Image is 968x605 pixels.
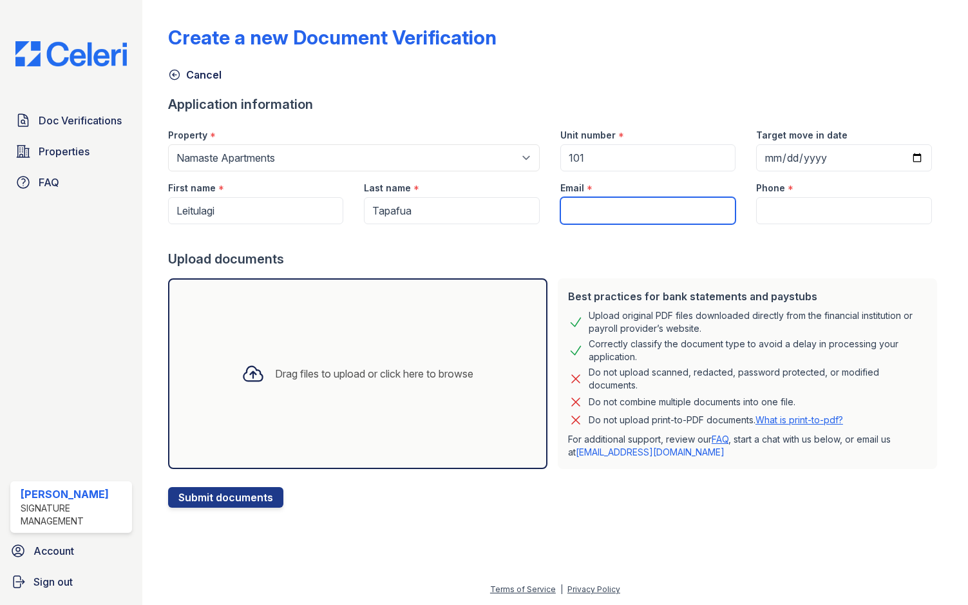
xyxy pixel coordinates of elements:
[168,95,942,113] div: Application information
[364,182,411,195] label: Last name
[589,338,927,363] div: Correctly classify the document type to avoid a delay in processing your application.
[168,487,283,508] button: Submit documents
[568,433,927,459] p: For additional support, review our , start a chat with us below, or email us at
[560,129,616,142] label: Unit number
[21,502,127,528] div: Signature Management
[39,175,59,190] span: FAQ
[168,182,216,195] label: First name
[5,569,137,595] a: Sign out
[33,574,73,590] span: Sign out
[755,414,843,425] a: What is print-to-pdf?
[10,108,132,133] a: Doc Verifications
[21,486,127,502] div: [PERSON_NAME]
[33,543,74,559] span: Account
[589,366,927,392] div: Do not upload scanned, redacted, password protected, or modified documents.
[5,41,137,66] img: CE_Logo_Blue-a8612792a0a2168367f1c8372b55b34899dd931a85d93a1a3d3e32e68fde9ad4.png
[560,584,563,594] div: |
[490,584,556,594] a: Terms of Service
[576,447,725,457] a: [EMAIL_ADDRESS][DOMAIN_NAME]
[567,584,620,594] a: Privacy Policy
[168,67,222,82] a: Cancel
[10,139,132,164] a: Properties
[5,538,137,564] a: Account
[39,144,90,159] span: Properties
[589,394,795,410] div: Do not combine multiple documents into one file.
[756,129,848,142] label: Target move in date
[589,309,927,335] div: Upload original PDF files downloaded directly from the financial institution or payroll provider’...
[568,289,927,304] div: Best practices for bank statements and paystubs
[756,182,785,195] label: Phone
[10,169,132,195] a: FAQ
[168,250,942,268] div: Upload documents
[275,366,473,381] div: Drag files to upload or click here to browse
[168,129,207,142] label: Property
[168,26,497,49] div: Create a new Document Verification
[560,182,584,195] label: Email
[589,414,843,427] p: Do not upload print-to-PDF documents.
[712,434,728,445] a: FAQ
[39,113,122,128] span: Doc Verifications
